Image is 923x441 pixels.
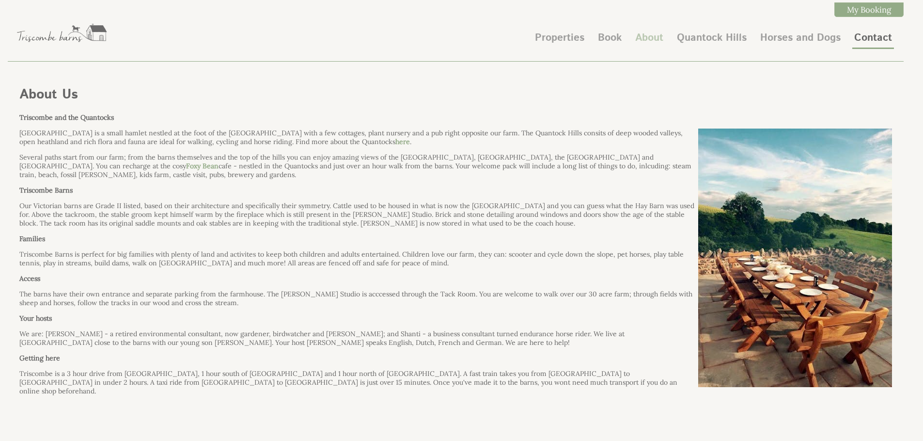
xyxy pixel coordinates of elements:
[598,31,622,45] a: Book
[19,113,114,122] strong: Triscombe and the Quantocks
[760,31,841,45] a: Horses and Dogs
[19,369,892,395] p: Triscombe is a 3 hour drive from [GEOGRAPHIC_DATA], 1 hour south of [GEOGRAPHIC_DATA] and 1 hour ...
[834,2,904,17] a: My Booking
[19,153,892,179] p: Several paths start from our farm; from the barns themselves and the top of the hills you can enj...
[19,314,52,323] strong: Your hosts
[14,16,110,49] img: Triscombe Barns
[186,162,219,170] a: Foxy Bean
[19,329,892,347] p: We are: [PERSON_NAME] - a retired environmental consultant, now gardener, birdwatcher and [PERSON...
[635,31,663,45] a: About
[19,234,45,243] strong: Families
[535,31,584,45] a: Properties
[19,250,892,267] p: Triscombe Barns is perfect for big families with plenty of land and activites to keep both childr...
[854,31,892,45] a: Contact
[19,129,892,146] p: [GEOGRAPHIC_DATA] is a small hamlet nestled at the foot of the [GEOGRAPHIC_DATA] with a few cotta...
[395,137,410,146] a: here
[19,85,892,104] h1: About Us
[19,186,73,195] strong: Triscombe Barns
[19,201,892,228] p: Our Victorian barns are Grade II listed, based on their architecture and specifically their symme...
[677,31,747,45] a: Quantock Hills
[19,354,60,362] strong: Getting here
[19,290,892,307] p: The barns have their own entrance and separate parking from the farmhouse. The [PERSON_NAME] Stud...
[19,274,40,283] strong: Access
